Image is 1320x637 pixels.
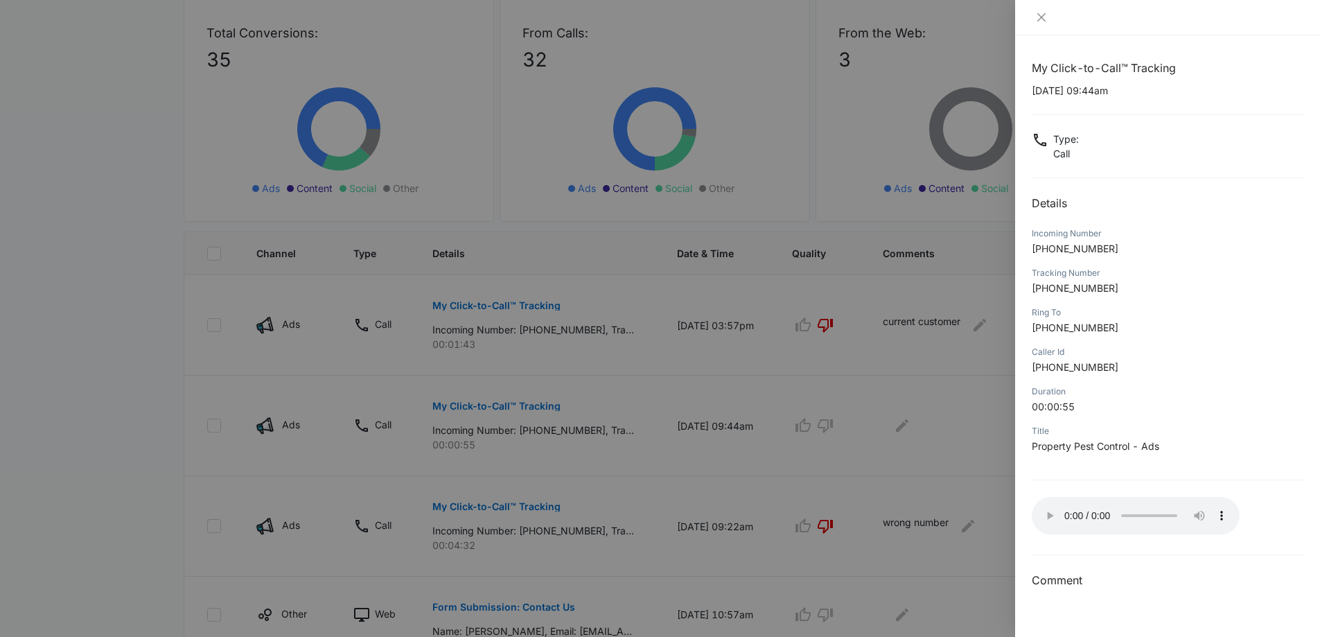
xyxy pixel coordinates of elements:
[1032,361,1118,373] span: [PHONE_NUMBER]
[1032,60,1303,76] h1: My Click-to-Call™ Tracking
[1032,83,1303,98] p: [DATE] 09:44am
[1032,497,1240,534] audio: Your browser does not support the audio tag.
[1032,322,1118,333] span: [PHONE_NUMBER]
[1032,440,1159,452] span: Property Pest Control - Ads
[1032,243,1118,254] span: [PHONE_NUMBER]
[1053,132,1079,146] p: Type :
[1032,572,1303,588] h3: Comment
[1032,282,1118,294] span: [PHONE_NUMBER]
[1036,12,1047,23] span: close
[1032,346,1303,358] div: Caller Id
[1032,11,1051,24] button: Close
[1032,385,1303,398] div: Duration
[1032,195,1303,211] h2: Details
[1032,401,1075,412] span: 00:00:55
[1032,306,1303,319] div: Ring To
[1032,425,1303,437] div: Title
[1032,267,1303,279] div: Tracking Number
[1032,227,1303,240] div: Incoming Number
[1053,146,1079,161] p: Call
